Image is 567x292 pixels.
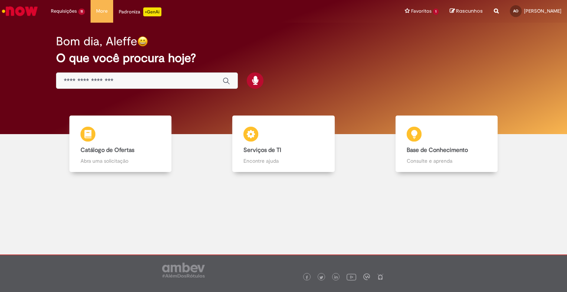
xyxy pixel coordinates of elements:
[433,9,439,15] span: 1
[81,157,160,165] p: Abra uma solicitação
[513,9,518,13] span: AO
[524,8,561,14] span: [PERSON_NAME]
[56,52,511,65] h2: O que você procura hoje?
[377,273,384,280] img: logo_footer_naosei.png
[1,4,39,19] img: ServiceNow
[407,157,486,165] p: Consulte e aprenda
[51,7,77,15] span: Requisições
[305,276,309,279] img: logo_footer_facebook.png
[202,116,365,172] a: Serviços de TI Encontre ajuda
[243,146,281,154] b: Serviços de TI
[119,7,161,16] div: Padroniza
[365,116,528,172] a: Base de Conhecimento Consulte e aprenda
[347,272,356,282] img: logo_footer_youtube.png
[411,7,432,15] span: Favoritos
[162,263,205,278] img: logo_footer_ambev_rotulo_gray.png
[450,8,483,15] a: Rascunhos
[39,116,202,172] a: Catálogo de Ofertas Abra uma solicitação
[319,276,323,279] img: logo_footer_twitter.png
[407,146,468,154] b: Base de Conhecimento
[96,7,108,15] span: More
[81,146,134,154] b: Catálogo de Ofertas
[243,157,323,165] p: Encontre ajuda
[363,273,370,280] img: logo_footer_workplace.png
[334,275,338,280] img: logo_footer_linkedin.png
[78,9,85,15] span: 11
[137,36,148,47] img: happy-face.png
[456,7,483,14] span: Rascunhos
[143,7,161,16] p: +GenAi
[56,35,137,48] h2: Bom dia, Aleffe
